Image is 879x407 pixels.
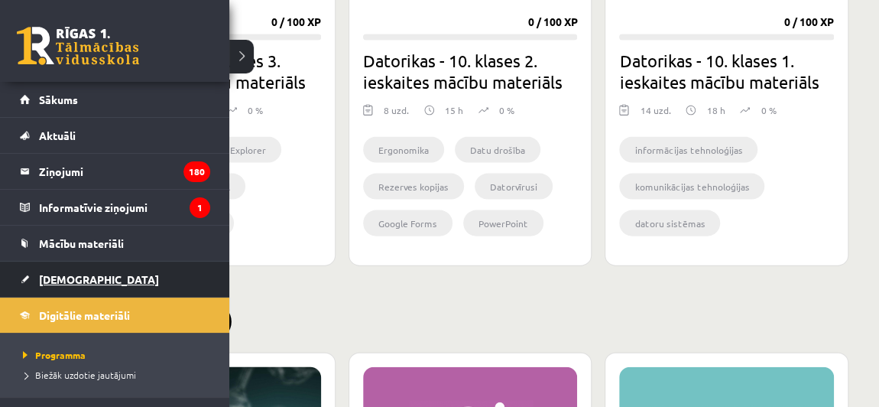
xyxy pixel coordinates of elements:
[39,272,159,286] span: [DEMOGRAPHIC_DATA]
[363,174,464,200] li: Rezerves kopijas
[19,348,214,362] a: Programma
[20,226,210,261] a: Mācību materiāli
[92,304,848,334] h2: Pabeigtie (3)
[363,137,444,163] li: Ergonomika
[619,174,764,200] li: komunikācijas tehnoloģijas
[619,137,757,163] li: informācijas tehnoloģijas
[183,161,210,182] i: 180
[248,103,263,117] p: 0 %
[363,50,578,93] h2: Datorikas - 10. klases 2. ieskaites mācību materiāls
[20,82,210,117] a: Sākums
[20,154,210,189] a: Ziņojumi180
[475,174,553,200] li: Datorvīrusi
[363,210,452,236] li: Google Forms
[19,369,136,381] span: Biežāk uzdotie jautājumi
[20,118,210,153] a: Aktuāli
[706,103,725,117] p: 18 h
[463,210,543,236] li: PowerPoint
[17,27,139,65] a: Rīgas 1. Tālmācības vidusskola
[619,210,720,236] li: datoru sistēmas
[499,103,514,117] p: 0 %
[445,103,463,117] p: 15 h
[19,349,86,361] span: Programma
[20,298,210,333] a: Digitālie materiāli
[619,50,834,93] h2: Datorikas - 10. klases 1. ieskaites mācību materiāls
[384,103,409,126] div: 8 uzd.
[20,190,210,225] a: Informatīvie ziņojumi1
[39,190,210,225] legend: Informatīvie ziņojumi
[39,93,78,106] span: Sākums
[39,308,130,322] span: Digitālie materiāli
[39,154,210,189] legend: Ziņojumi
[39,236,124,250] span: Mācību materiāli
[455,137,540,163] li: Datu drošība
[19,368,214,382] a: Biežāk uzdotie jautājumi
[39,129,76,142] span: Aktuāli
[20,262,210,297] a: [DEMOGRAPHIC_DATA]
[190,197,210,218] i: 1
[640,103,670,126] div: 14 uzd.
[761,103,776,117] p: 0 %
